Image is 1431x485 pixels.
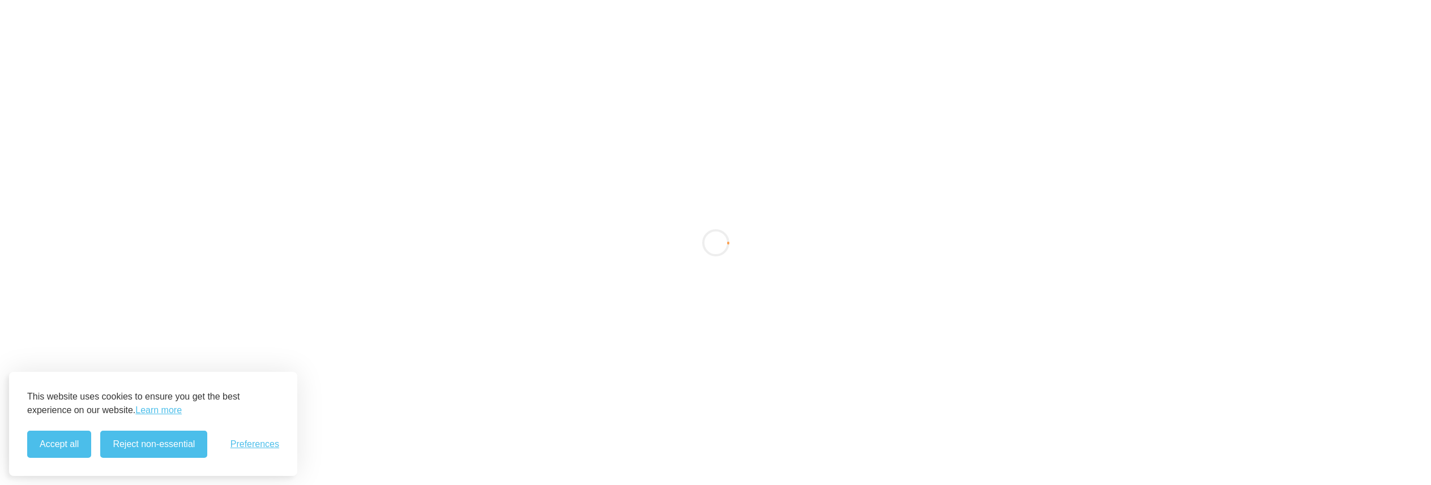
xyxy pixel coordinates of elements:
[230,439,279,449] span: Preferences
[27,431,91,458] button: Accept all cookies
[230,439,279,449] button: Toggle preferences
[100,431,207,458] button: Reject non-essential
[27,390,279,417] p: This website uses cookies to ensure you get the best experience on our website.
[135,404,182,417] a: Learn more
